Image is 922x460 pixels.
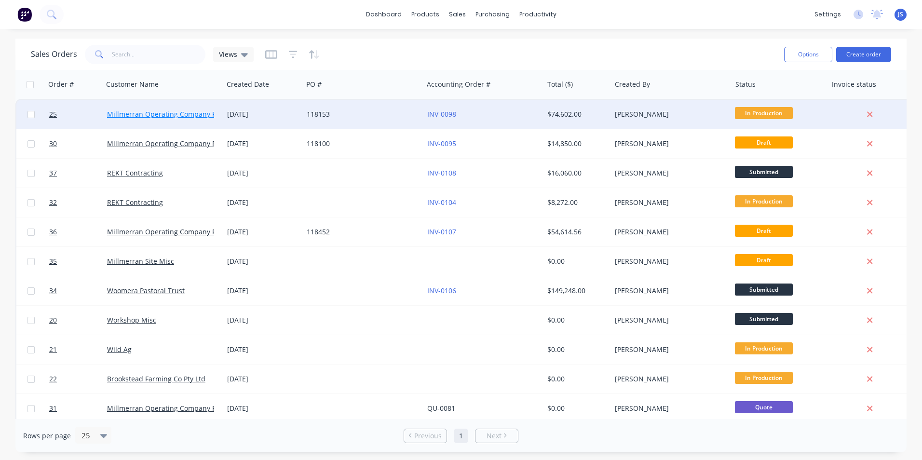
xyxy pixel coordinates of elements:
div: [PERSON_NAME] [615,109,722,119]
a: QU-0081 [427,404,455,413]
div: $0.00 [547,404,604,413]
span: 31 [49,404,57,413]
span: Draft [735,136,793,149]
a: Next page [475,431,518,441]
span: In Production [735,107,793,119]
div: [DATE] [227,345,299,354]
div: [DATE] [227,168,299,178]
span: 21 [49,345,57,354]
div: Customer Name [106,80,159,89]
a: 20 [49,306,107,335]
a: Wild Ag [107,345,132,354]
div: [DATE] [227,286,299,296]
a: Brookstead Farming Co Pty Ltd [107,374,205,383]
div: Created By [615,80,650,89]
div: productivity [515,7,561,22]
span: Draft [735,225,793,237]
div: [DATE] [227,198,299,207]
div: products [407,7,444,22]
div: Status [735,80,756,89]
span: Rows per page [23,431,71,441]
div: settings [810,7,846,22]
div: Total ($) [547,80,573,89]
div: [PERSON_NAME] [615,286,722,296]
span: In Production [735,372,793,384]
a: INV-0104 [427,198,456,207]
a: INV-0107 [427,227,456,236]
div: Invoice status [832,80,876,89]
span: Submitted [735,284,793,296]
span: 36 [49,227,57,237]
div: $0.00 [547,315,604,325]
div: [DATE] [227,404,299,413]
a: dashboard [361,7,407,22]
a: Millmerran Operating Company Pty Ltd [107,227,234,236]
span: 35 [49,257,57,266]
div: Created Date [227,80,269,89]
div: 118452 [307,227,414,237]
ul: Pagination [400,429,522,443]
img: Factory [17,7,32,22]
a: Previous page [404,431,447,441]
a: Page 1 is your current page [454,429,468,443]
div: sales [444,7,471,22]
div: $14,850.00 [547,139,604,149]
div: [PERSON_NAME] [615,227,722,237]
a: REKT Contracting [107,168,163,177]
div: [PERSON_NAME] [615,198,722,207]
div: [PERSON_NAME] [615,404,722,413]
div: [PERSON_NAME] [615,345,722,354]
a: 32 [49,188,107,217]
span: Next [487,431,502,441]
a: INV-0108 [427,168,456,177]
div: [DATE] [227,227,299,237]
a: INV-0095 [427,139,456,148]
div: $54,614.56 [547,227,604,237]
a: REKT Contracting [107,198,163,207]
a: 21 [49,335,107,364]
div: $8,272.00 [547,198,604,207]
div: [PERSON_NAME] [615,168,722,178]
span: In Production [735,342,793,354]
div: [PERSON_NAME] [615,257,722,266]
div: PO # [306,80,322,89]
span: Previous [414,431,442,441]
div: [PERSON_NAME] [615,374,722,384]
button: Create order [836,47,891,62]
a: 31 [49,394,107,423]
div: $0.00 [547,345,604,354]
a: Millmerran Site Misc [107,257,174,266]
div: $149,248.00 [547,286,604,296]
span: Views [219,49,237,59]
a: 22 [49,365,107,393]
div: 118100 [307,139,414,149]
a: Workshop Misc [107,315,156,325]
div: $0.00 [547,257,604,266]
a: 25 [49,100,107,129]
span: 32 [49,198,57,207]
div: [PERSON_NAME] [615,139,722,149]
a: Millmerran Operating Company Pty Ltd [107,404,234,413]
span: 37 [49,168,57,178]
button: Options [784,47,832,62]
div: [DATE] [227,139,299,149]
div: [PERSON_NAME] [615,315,722,325]
div: [DATE] [227,315,299,325]
div: [DATE] [227,109,299,119]
div: purchasing [471,7,515,22]
a: 35 [49,247,107,276]
h1: Sales Orders [31,50,77,59]
span: 34 [49,286,57,296]
a: 36 [49,217,107,246]
span: 30 [49,139,57,149]
span: 22 [49,374,57,384]
span: 25 [49,109,57,119]
div: Accounting Order # [427,80,490,89]
span: Quote [735,401,793,413]
a: 30 [49,129,107,158]
a: 34 [49,276,107,305]
input: Search... [112,45,206,64]
div: 118153 [307,109,414,119]
div: $74,602.00 [547,109,604,119]
span: Draft [735,254,793,266]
